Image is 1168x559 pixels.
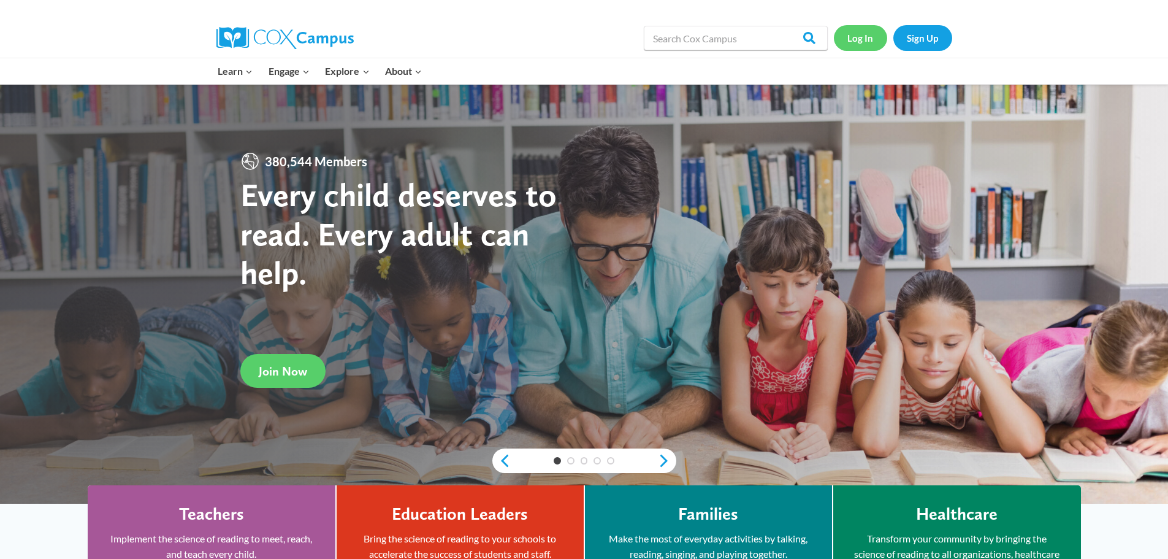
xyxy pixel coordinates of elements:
button: Child menu of Explore [318,58,378,84]
h4: Teachers [179,504,244,525]
button: Child menu of Learn [210,58,261,84]
h4: Healthcare [916,504,998,525]
nav: Primary Navigation [210,58,430,84]
strong: Every child deserves to read. Every adult can help. [240,175,557,292]
a: 1 [554,457,561,465]
h4: Families [678,504,738,525]
button: Child menu of About [377,58,430,84]
button: Child menu of Engage [261,58,318,84]
span: 380,544 Members [260,152,372,171]
h4: Education Leaders [392,504,528,525]
a: previous [492,453,511,468]
nav: Secondary Navigation [834,25,952,50]
a: 2 [567,457,574,465]
a: 3 [581,457,588,465]
input: Search Cox Campus [644,26,828,50]
a: Sign Up [893,25,952,50]
span: Join Now [259,364,307,379]
a: Log In [834,25,887,50]
img: Cox Campus [216,27,354,49]
a: 5 [607,457,614,465]
a: 4 [594,457,601,465]
a: next [658,453,676,468]
div: content slider buttons [492,449,676,473]
a: Join Now [240,354,326,388]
